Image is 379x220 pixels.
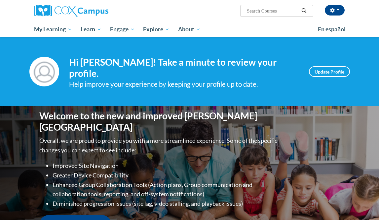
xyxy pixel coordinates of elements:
a: About [174,22,205,37]
a: Cox Campus [34,5,131,17]
a: Update Profile [309,66,350,77]
span: About [178,25,201,33]
img: Profile Image [29,57,59,86]
p: Overall, we are proud to provide you with a more streamlined experience. Some of the specific cha... [39,136,279,155]
iframe: Button to launch messaging window [353,194,374,215]
input: Search Courses [246,7,299,15]
a: Learn [76,22,106,37]
li: Greater Device Compatibility [53,171,279,180]
li: Improved Site Navigation [53,161,279,171]
a: My Learning [30,22,77,37]
a: Engage [106,22,139,37]
button: Search [299,7,309,15]
button: Account Settings [325,5,345,16]
span: My Learning [34,25,72,33]
div: Help improve your experience by keeping your profile up to date. [69,79,299,90]
h1: Welcome to the new and improved [PERSON_NAME][GEOGRAPHIC_DATA] [39,110,279,133]
span: Learn [81,25,101,33]
h4: Hi [PERSON_NAME]! Take a minute to review your profile. [69,57,299,79]
span: En español [318,26,346,33]
img: Cox Campus [34,5,108,17]
li: Diminished progression issues (site lag, video stalling, and playback issues) [53,199,279,208]
div: Main menu [29,22,350,37]
li: Enhanced Group Collaboration Tools (Action plans, Group communication and collaboration tools, re... [53,180,279,199]
span: Explore [143,25,170,33]
a: En español [314,22,350,36]
a: Explore [139,22,174,37]
span: Engage [110,25,135,33]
